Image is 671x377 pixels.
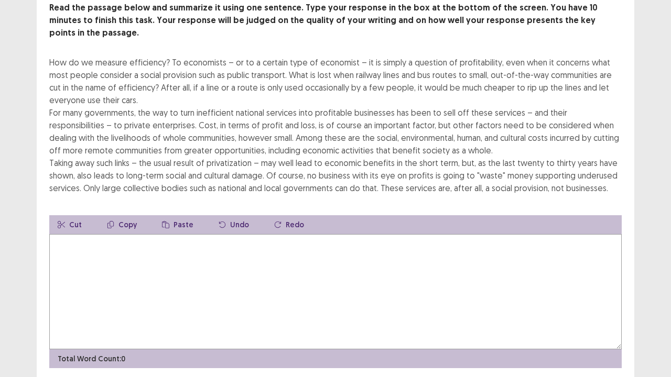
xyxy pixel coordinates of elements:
div: How do we measure efficiency? To economists – or to a certain type of economist – it is simply a ... [49,56,622,194]
button: Copy [99,215,145,234]
button: Redo [266,215,312,234]
button: Cut [49,215,90,234]
button: Undo [210,215,257,234]
p: Total Word Count: 0 [58,353,125,364]
p: Read the passage below and summarize it using one sentence. Type your response in the box at the ... [49,2,622,39]
button: Paste [154,215,202,234]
